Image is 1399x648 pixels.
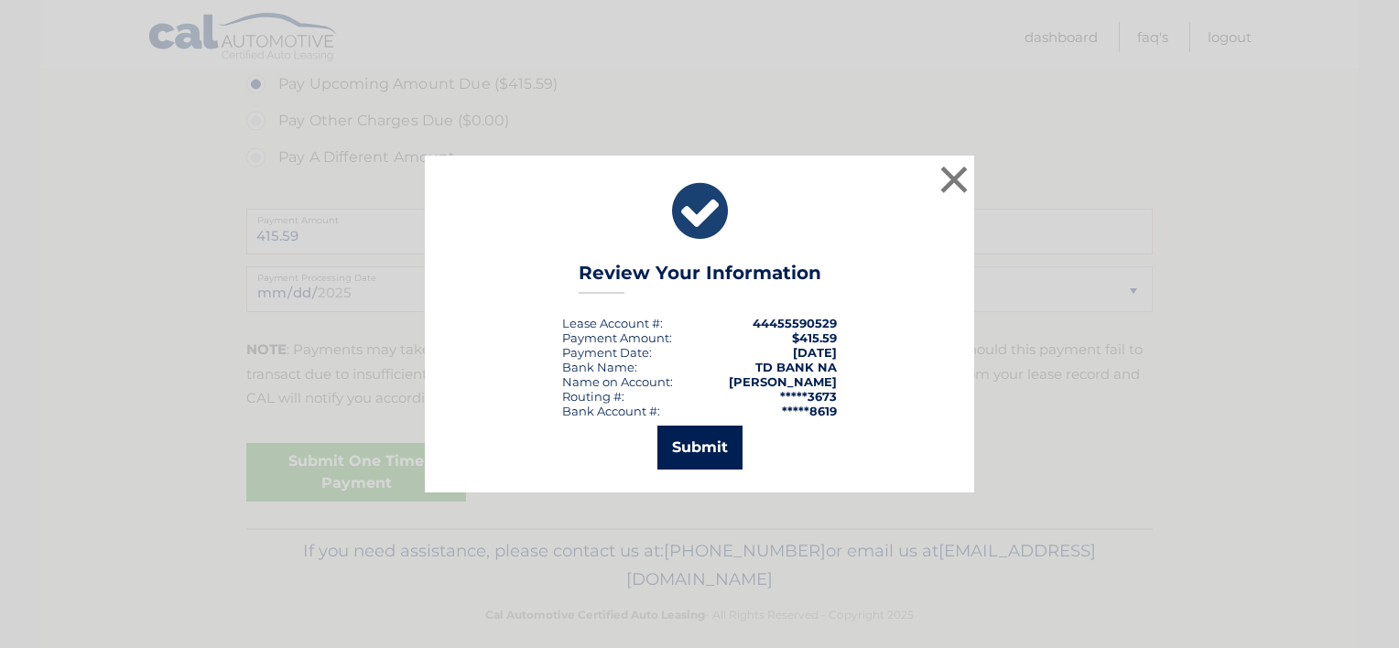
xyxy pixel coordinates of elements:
[755,360,837,374] strong: TD BANK NA
[562,345,649,360] span: Payment Date
[562,330,672,345] div: Payment Amount:
[753,316,837,330] strong: 44455590529
[792,330,837,345] span: $415.59
[657,426,743,470] button: Submit
[579,262,821,294] h3: Review Your Information
[562,360,637,374] div: Bank Name:
[562,345,652,360] div: :
[793,345,837,360] span: [DATE]
[562,389,624,404] div: Routing #:
[729,374,837,389] strong: [PERSON_NAME]
[562,316,663,330] div: Lease Account #:
[936,161,972,198] button: ×
[562,374,673,389] div: Name on Account:
[562,404,660,418] div: Bank Account #:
